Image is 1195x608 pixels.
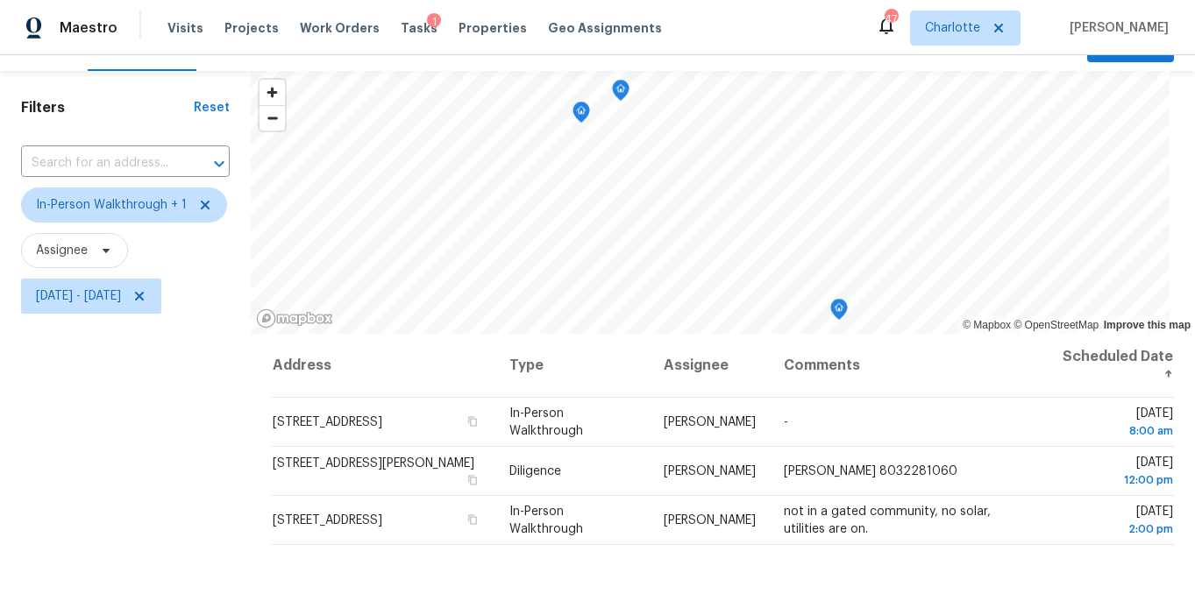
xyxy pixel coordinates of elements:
span: In-Person Walkthrough [509,505,583,535]
span: [PERSON_NAME] [664,514,756,527]
span: Tasks [401,22,437,34]
span: Charlotte [925,19,980,37]
span: [STREET_ADDRESS] [273,416,382,428]
span: [STREET_ADDRESS][PERSON_NAME] [273,457,474,470]
span: Projects [224,19,279,37]
button: Zoom out [260,105,285,131]
div: 2:00 pm [1055,520,1173,538]
div: Map marker [612,80,630,107]
span: [STREET_ADDRESS] [273,514,382,527]
span: Geo Assignments [548,19,662,37]
span: Zoom out [260,106,285,131]
div: Map marker [830,299,848,326]
a: Mapbox homepage [256,308,333,329]
span: not in a gated community, no solar, utilities are on. [784,505,991,535]
span: [PERSON_NAME] [664,416,756,428]
span: [PERSON_NAME] [664,465,756,477]
th: Type [495,334,650,398]
span: Work Orders [300,19,380,37]
input: Search for an address... [21,150,181,177]
div: 1 [427,13,441,31]
h1: Filters [21,99,194,117]
a: Mapbox [963,319,1011,331]
div: 47 [885,11,897,28]
a: OpenStreetMap [1014,319,1099,331]
span: Maestro [60,19,117,37]
canvas: Map [251,71,1170,334]
span: - [784,416,788,428]
button: Open [207,152,231,176]
span: Assignee [36,242,88,259]
span: [DATE] - [DATE] [36,287,121,305]
span: Properties [459,19,527,37]
button: Copy Address [466,512,481,527]
div: Map marker [573,102,590,129]
a: Improve this map [1104,319,1191,331]
span: [PERSON_NAME] 8032281060 [784,465,957,477]
span: Visits [167,19,203,37]
th: Assignee [650,334,770,398]
th: Address [272,334,494,398]
span: [DATE] [1055,407,1173,440]
div: 8:00 am [1055,422,1173,440]
span: In-Person Walkthrough + 1 [36,196,187,214]
button: Zoom in [260,80,285,105]
span: [DATE] [1055,505,1173,538]
th: Scheduled Date ↑ [1041,334,1174,398]
span: [DATE] [1055,456,1173,489]
div: 12:00 pm [1055,471,1173,489]
span: In-Person Walkthrough [509,407,583,437]
span: [PERSON_NAME] [1063,19,1169,37]
div: Reset [194,99,230,117]
th: Comments [770,334,1041,398]
button: Copy Address [466,414,481,429]
button: Copy Address [466,472,481,488]
span: Diligence [509,465,561,477]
